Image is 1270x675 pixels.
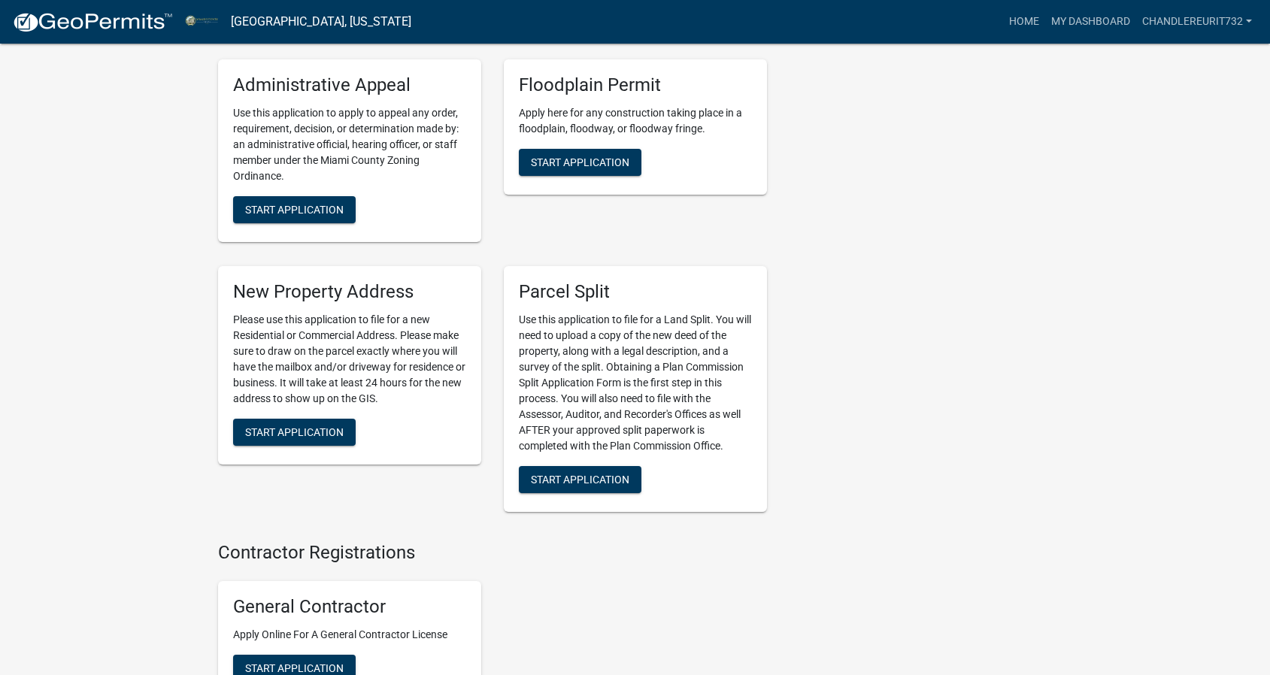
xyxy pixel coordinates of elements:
img: Miami County, Indiana [185,11,219,32]
button: Start Application [519,149,641,176]
h5: Administrative Appeal [233,74,466,96]
span: Start Application [245,425,344,437]
p: Apply here for any construction taking place in a floodplain, floodway, or floodway fringe. [519,105,752,137]
span: Start Application [245,662,344,674]
a: chandlereurit732 [1136,8,1258,36]
span: Start Application [531,156,629,168]
button: Start Application [233,196,356,223]
h5: Floodplain Permit [519,74,752,96]
p: Use this application to apply to appeal any order, requirement, decision, or determination made b... [233,105,466,184]
button: Start Application [519,466,641,493]
p: Apply Online For A General Contractor License [233,627,466,643]
span: Start Application [245,203,344,215]
wm-workflow-list-section: Other Applications [218,20,767,523]
p: Please use this application to file for a new Residential or Commercial Address. Please make sure... [233,312,466,407]
h4: Contractor Registrations [218,542,767,564]
span: Start Application [531,473,629,485]
h5: New Property Address [233,281,466,303]
h5: Parcel Split [519,281,752,303]
p: Use this application to file for a Land Split. You will need to upload a copy of the new deed of ... [519,312,752,454]
a: My Dashboard [1045,8,1136,36]
a: Home [1003,8,1045,36]
h5: General Contractor [233,596,466,618]
button: Start Application [233,419,356,446]
a: [GEOGRAPHIC_DATA], [US_STATE] [231,9,411,35]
